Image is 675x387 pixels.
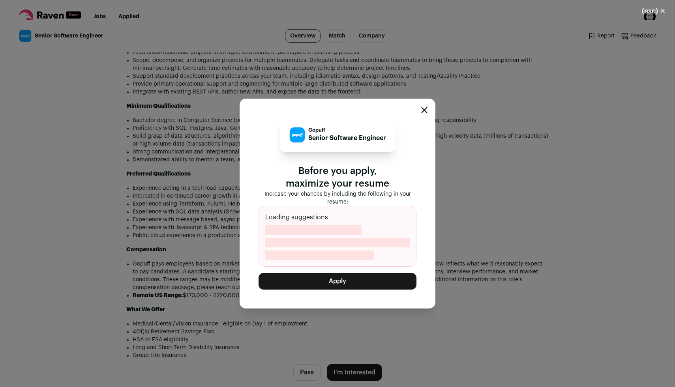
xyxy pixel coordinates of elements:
[632,2,675,20] button: Close modal
[421,107,427,113] button: Close modal
[259,165,416,190] p: Before you apply, maximize your resume
[290,127,305,142] img: d9497305bb107017d35031a9c6071c51ae5b8f35a08ec6bcc06be937d5326181.jpg
[259,206,416,267] div: Loading suggestions
[259,273,416,290] button: Apply
[259,190,416,206] p: Increase your chances by including the following in your resume:
[308,133,386,143] p: Senior Software Engineer
[308,127,386,133] p: Gopuff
